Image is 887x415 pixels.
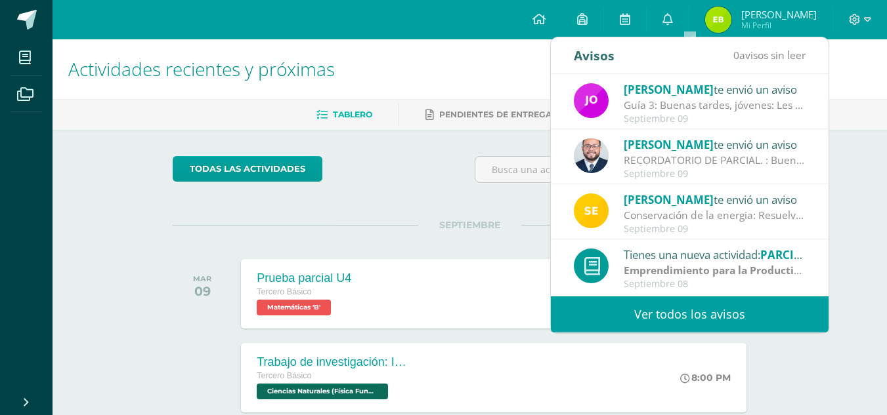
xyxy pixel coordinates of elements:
[418,219,521,231] span: SEPTIEMBRE
[624,208,806,223] div: Conservación de la energia: Resuelve en tu cuaderno los siguientes problemas
[257,384,388,399] span: Ciencias Naturales (Física Fundamental) 'B'
[733,48,806,62] span: avisos sin leer
[624,168,806,180] div: Septiembre 09
[173,156,322,182] a: todas las Actividades
[574,83,609,118] img: 6614adf7432e56e5c9e182f11abb21f1.png
[624,263,822,277] strong: Emprendimiento para la Productividad
[705,7,731,33] img: 3cd2725538231676abbf48785787e5d9.png
[425,104,552,125] a: Pendientes de entrega
[193,283,211,299] div: 09
[257,271,351,285] div: Prueba parcial U4
[257,300,331,315] span: Matemáticas 'B'
[551,296,829,332] a: Ver todos los avisos
[624,82,714,97] span: [PERSON_NAME]
[574,37,615,73] div: Avisos
[624,279,806,290] div: Septiembre 08
[733,48,739,62] span: 0
[193,274,211,283] div: MAR
[741,8,817,21] span: [PERSON_NAME]
[624,192,714,207] span: [PERSON_NAME]
[316,104,372,125] a: Tablero
[257,287,311,296] span: Tercero Básico
[257,355,414,369] div: Trabajo de investigación: Impulso y Cantidad de Movimiento
[760,247,869,262] span: PARCIAL IV UNIDAD
[624,136,806,153] div: te envió un aviso
[624,137,714,152] span: [PERSON_NAME]
[741,20,817,31] span: Mi Perfil
[574,138,609,173] img: eaa624bfc361f5d4e8a554d75d1a3cf6.png
[624,263,806,278] div: | Parcial
[624,98,806,113] div: Guía 3: Buenas tardes, jóvenes: Les recuerdo que mañana continuamos con los estudiantes que aún n...
[257,371,311,380] span: Tercero Básico
[439,109,552,119] span: Pendientes de entrega
[624,246,806,263] div: Tienes una nueva actividad:
[624,191,806,208] div: te envió un aviso
[624,113,806,125] div: Septiembre 09
[680,372,731,384] div: 8:00 PM
[624,153,806,168] div: RECORDATORIO DE PARCIAL. : Buenas tardes Jovenes, un gusto saludarlos. Les recuerdo que mañana ti...
[333,109,372,119] span: Tablero
[68,56,335,81] span: Actividades recientes y próximas
[624,81,806,98] div: te envió un aviso
[574,193,609,228] img: 03c2987289e60ca238394da5f82a525a.png
[624,224,806,235] div: Septiembre 09
[475,157,766,182] input: Busca una actividad próxima aquí...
